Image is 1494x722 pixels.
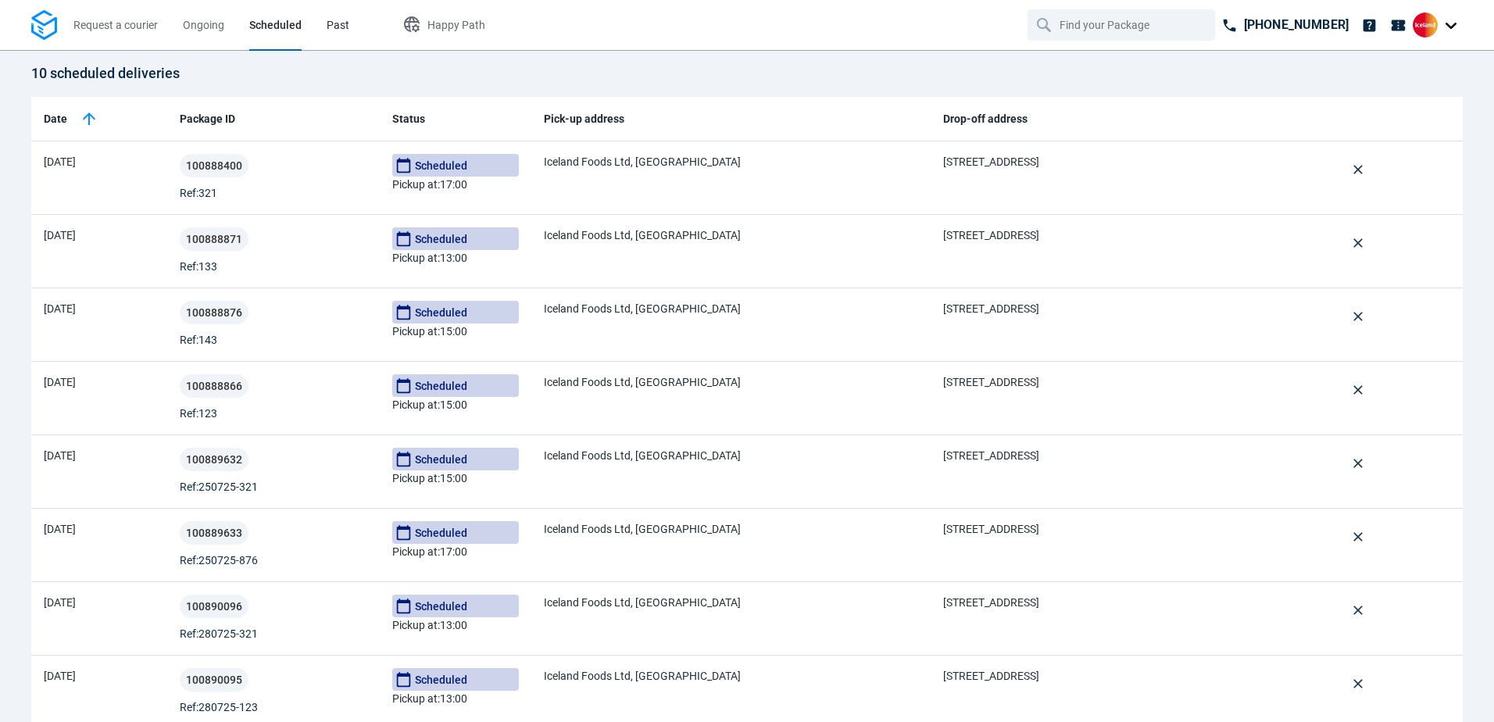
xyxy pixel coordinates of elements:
button: 100888876 [180,301,248,324]
span: Ref: 280725-321 [180,626,258,642]
span: [STREET_ADDRESS] [943,449,1039,462]
span: Scheduled [392,374,519,397]
span: 100888871 [186,234,242,245]
span: Iceland Foods Ltd, [GEOGRAPHIC_DATA] [544,670,741,682]
span: [STREET_ADDRESS] [943,596,1039,609]
span: Status [392,111,425,127]
p: Pickup at : [392,227,519,266]
th: Toggle SortBy [31,97,167,141]
span: Ref: 123 [180,406,217,421]
img: sorting [80,109,98,128]
span: 100890095 [186,674,242,685]
span: Package ID [180,111,235,127]
span: 13:00 [440,252,467,264]
p: Pickup at : [392,374,519,413]
span: 100888400 [186,160,242,171]
span: 10 scheduled deliveries [31,65,180,81]
span: [DATE] [44,229,76,241]
span: Scheduled [392,448,519,470]
span: Scheduled [392,595,519,617]
span: Ref: 321 [180,185,217,201]
p: [PHONE_NUMBER] [1244,16,1349,34]
span: [DATE] [44,155,76,168]
span: Iceland Foods Ltd, [GEOGRAPHIC_DATA] [544,155,741,168]
span: 100889633 [186,527,242,538]
p: Pickup at : [392,595,519,634]
span: [DATE] [44,596,76,609]
span: 100888866 [186,381,242,391]
span: Scheduled [392,154,519,177]
a: [PHONE_NUMBER] [1215,9,1355,41]
span: Ref: 133 [180,259,217,274]
span: [DATE] [44,449,76,462]
span: Past [327,19,349,31]
span: Pick-up address [544,111,624,127]
span: [STREET_ADDRESS] [943,376,1039,388]
span: 15:00 [440,472,467,484]
span: 17:00 [440,545,467,558]
span: Ongoing [183,19,224,31]
span: [DATE] [44,376,76,388]
button: 100888866 [180,374,248,398]
span: 17:00 [440,178,467,191]
button: 100888400 [180,154,248,177]
span: 100890096 [186,601,242,612]
span: Ref: 250725-876 [180,552,258,568]
span: 100889632 [186,454,242,465]
span: Iceland Foods Ltd, [GEOGRAPHIC_DATA] [544,302,741,315]
p: Pickup at : [392,154,519,193]
button: 100889633 [180,521,248,545]
span: Request a courier [73,19,158,31]
span: Iceland Foods Ltd, [GEOGRAPHIC_DATA] [544,229,741,241]
span: Ref: 143 [180,332,217,348]
button: 100889632 [180,448,248,471]
span: Iceland Foods Ltd, [GEOGRAPHIC_DATA] [544,596,741,609]
span: 100888876 [186,307,242,318]
button: 100890095 [180,668,248,692]
span: Scheduled [392,521,519,544]
p: Pickup at : [392,668,519,707]
span: Ref: 250725-321 [180,479,258,495]
span: Iceland Foods Ltd, [GEOGRAPHIC_DATA] [544,449,741,462]
span: [STREET_ADDRESS] [943,523,1039,535]
span: Iceland Foods Ltd, [GEOGRAPHIC_DATA] [544,523,741,535]
span: [DATE] [44,302,76,315]
span: Drop-off address [943,111,1028,127]
span: [DATE] [44,523,76,535]
span: [STREET_ADDRESS] [943,302,1039,315]
span: Date [44,111,67,127]
button: 100890096 [180,595,248,618]
span: [STREET_ADDRESS] [943,155,1039,168]
input: Find your Package [1060,10,1186,40]
span: Scheduled [392,227,519,250]
span: Scheduled [392,301,519,323]
img: Client [1413,13,1438,38]
span: 15:00 [440,325,467,338]
p: Pickup at : [392,521,519,560]
span: 13:00 [440,692,467,705]
p: Pickup at : [392,301,519,340]
span: Scheduled [392,668,519,691]
span: [STREET_ADDRESS] [943,229,1039,241]
span: Happy Path [427,19,485,31]
button: 100888871 [180,227,248,251]
span: Iceland Foods Ltd, [GEOGRAPHIC_DATA] [544,376,741,388]
span: Scheduled [249,19,302,31]
span: 13:00 [440,619,467,631]
span: Ref: 280725-123 [180,699,258,715]
span: [DATE] [44,670,76,682]
img: Logo [31,10,57,41]
span: [STREET_ADDRESS] [943,670,1039,682]
p: Pickup at : [392,448,519,487]
span: 15:00 [440,399,467,411]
